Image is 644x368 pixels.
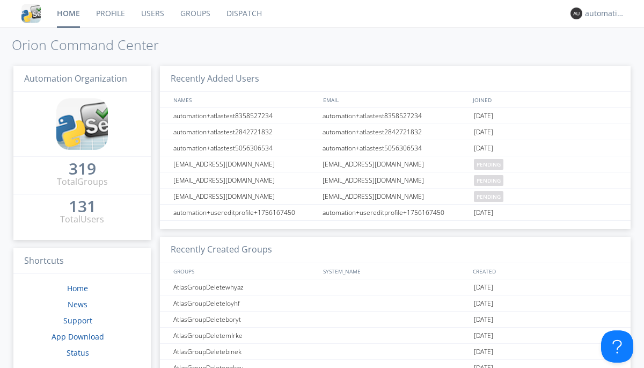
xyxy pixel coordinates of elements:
[320,108,471,124] div: automation+atlastest8358527234
[160,328,631,344] a: AtlasGroupDeletemlrke[DATE]
[474,205,493,221] span: [DATE]
[171,108,319,124] div: automation+atlastest8358527234
[160,344,631,360] a: AtlasGroupDeletebinek[DATE]
[474,344,493,360] span: [DATE]
[21,4,41,23] img: cddb5a64eb264b2086981ab96f4c1ba7
[474,175,503,186] span: pending
[160,312,631,328] a: AtlasGroupDeleteboryt[DATE]
[13,248,151,275] h3: Shortcuts
[68,299,87,309] a: News
[69,163,96,176] a: 319
[56,98,108,150] img: cddb5a64eb264b2086981ab96f4c1ba7
[160,140,631,156] a: automation+atlastest5056306534automation+atlastest5056306534[DATE]
[470,92,620,107] div: JOINED
[171,140,319,156] div: automation+atlastest5056306534
[171,172,319,188] div: [EMAIL_ADDRESS][DOMAIN_NAME]
[171,344,319,359] div: AtlasGroupDeletebinek
[171,328,319,343] div: AtlasGroupDeletemlrke
[160,189,631,205] a: [EMAIL_ADDRESS][DOMAIN_NAME][EMAIL_ADDRESS][DOMAIN_NAME]pending
[57,176,108,188] div: Total Groups
[160,172,631,189] a: [EMAIL_ADDRESS][DOMAIN_NAME][EMAIL_ADDRESS][DOMAIN_NAME]pending
[160,237,631,263] h3: Recently Created Groups
[585,8,625,19] div: automation+atlas0003
[171,312,319,327] div: AtlasGroupDeleteboryt
[171,205,319,220] div: automation+usereditprofile+1756167450
[474,295,493,312] span: [DATE]
[52,331,104,342] a: App Download
[171,92,318,107] div: NAMES
[320,172,471,188] div: [EMAIL_ADDRESS][DOMAIN_NAME]
[24,73,127,84] span: Automation Organization
[474,124,493,140] span: [DATE]
[320,124,471,140] div: automation+atlastest2842721832
[601,330,633,363] iframe: Toggle Customer Support
[69,201,96,213] a: 131
[320,140,471,156] div: automation+atlastest5056306534
[470,263,620,279] div: CREATED
[474,159,503,170] span: pending
[171,156,319,172] div: [EMAIL_ADDRESS][DOMAIN_NAME]
[570,8,582,19] img: 373638.png
[474,328,493,344] span: [DATE]
[60,213,104,226] div: Total Users
[171,279,319,295] div: AtlasGroupDeletewhyaz
[69,201,96,212] div: 131
[171,189,319,204] div: [EMAIL_ADDRESS][DOMAIN_NAME]
[160,205,631,221] a: automation+usereditprofile+1756167450automation+usereditprofile+1756167450[DATE]
[171,124,319,140] div: automation+atlastest2842721832
[474,312,493,328] span: [DATE]
[160,108,631,124] a: automation+atlastest8358527234automation+atlastest8358527234[DATE]
[67,283,88,293] a: Home
[160,279,631,295] a: AtlasGroupDeletewhyaz[DATE]
[474,108,493,124] span: [DATE]
[320,92,470,107] div: EMAIL
[69,163,96,174] div: 319
[474,191,503,202] span: pending
[320,263,470,279] div: SYSTEM_NAME
[474,279,493,295] span: [DATE]
[171,263,318,279] div: GROUPS
[160,295,631,312] a: AtlasGroupDeleteloyhf[DATE]
[160,156,631,172] a: [EMAIL_ADDRESS][DOMAIN_NAME][EMAIL_ADDRESS][DOMAIN_NAME]pending
[171,295,319,311] div: AtlasGroupDeleteloyhf
[67,348,89,358] a: Status
[474,140,493,156] span: [DATE]
[320,189,471,204] div: [EMAIL_ADDRESS][DOMAIN_NAME]
[63,315,92,326] a: Support
[320,205,471,220] div: automation+usereditprofile+1756167450
[160,124,631,140] a: automation+atlastest2842721832automation+atlastest2842721832[DATE]
[320,156,471,172] div: [EMAIL_ADDRESS][DOMAIN_NAME]
[160,66,631,92] h3: Recently Added Users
